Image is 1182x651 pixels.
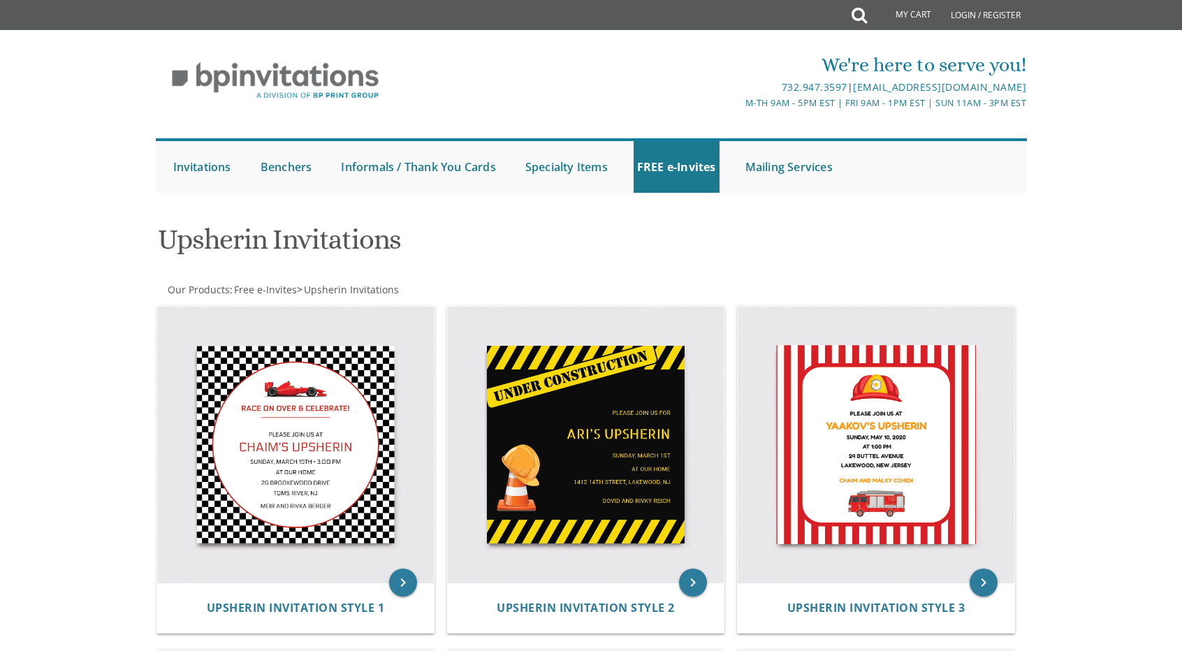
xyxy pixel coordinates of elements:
h1: Upsherin Invitations [158,224,728,265]
a: Upsherin Invitations [302,283,399,296]
a: keyboard_arrow_right [389,569,417,597]
a: Our Products [166,283,230,296]
div: We're here to serve you! [446,51,1026,79]
a: Upsherin Invitation Style 1 [207,601,385,615]
img: Upsherin Invitation Style 2 [448,307,724,583]
span: Upsherin Invitation Style 3 [787,600,965,615]
a: 732.947.3597 [782,80,847,94]
div: : [156,283,592,297]
a: Invitations [170,141,235,193]
a: keyboard_arrow_right [970,569,998,597]
a: Upsherin Invitation Style 3 [787,601,965,615]
div: M-Th 9am - 5pm EST | Fri 9am - 1pm EST | Sun 11am - 3pm EST [446,96,1026,110]
a: Informals / Thank You Cards [337,141,499,193]
a: Specialty Items [522,141,611,193]
a: keyboard_arrow_right [679,569,707,597]
a: Free e-Invites [233,283,297,296]
span: Upsherin Invitation Style 2 [497,600,675,615]
span: Free e-Invites [234,283,297,296]
span: Upsherin Invitation Style 1 [207,600,385,615]
a: Upsherin Invitation Style 2 [497,601,675,615]
img: Upsherin Invitation Style 3 [738,307,1014,583]
img: Upsherin Invitation Style 1 [157,307,434,583]
a: FREE e-Invites [634,141,720,193]
a: Mailing Services [742,141,836,193]
span: > [297,283,399,296]
span: Upsherin Invitations [304,283,399,296]
div: | [446,79,1026,96]
a: Benchers [257,141,316,193]
a: [EMAIL_ADDRESS][DOMAIN_NAME] [853,80,1026,94]
a: My Cart [866,1,941,29]
img: BP Invitation Loft [156,52,395,110]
